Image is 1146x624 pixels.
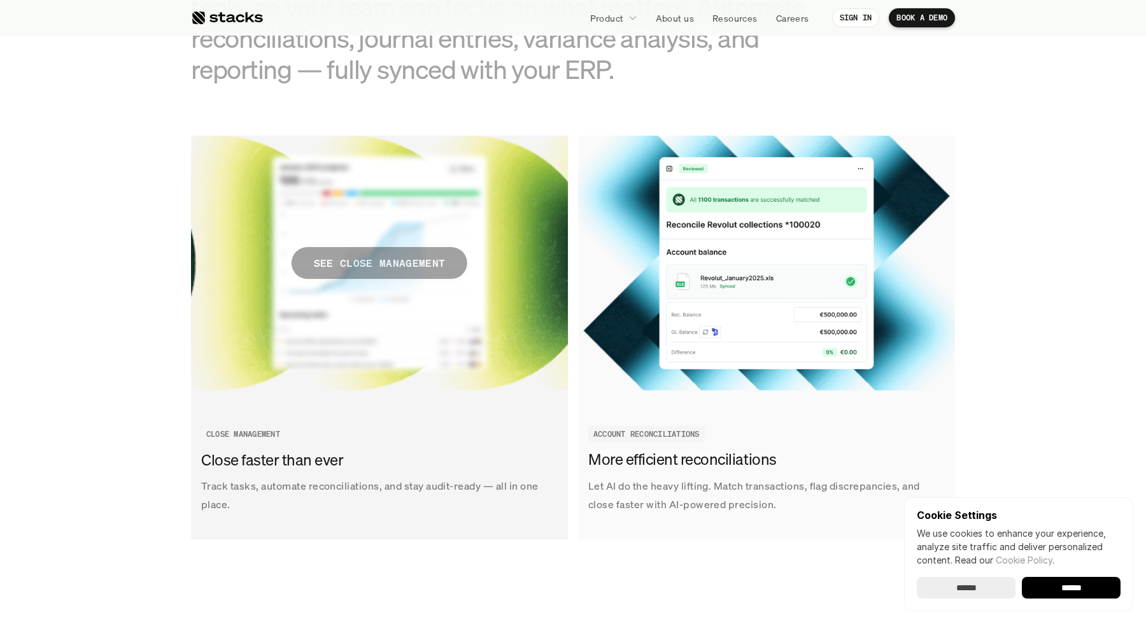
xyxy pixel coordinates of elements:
p: BOOK A DEMO [896,13,947,22]
a: Cookie Policy [996,555,1052,565]
a: SIGN IN [832,8,880,27]
a: Careers [768,6,817,29]
a: SEE CLOSE MANAGEMENTTrack tasks, automate reconciliations, and stay audit-ready — all in one plac... [191,136,568,539]
p: Track tasks, automate reconciliations, and stay audit-ready — all in one place. [201,477,558,514]
p: Cookie Settings [917,510,1121,520]
a: About us [648,6,702,29]
h3: More efficient reconciliations [588,450,938,471]
p: Let AI do the heavy lifting. Match transactions, flag discrepancies, and close faster with AI-pow... [588,477,945,514]
p: SIGN IN [840,13,872,22]
p: Careers [776,11,809,25]
p: SEE CLOSE MANAGEMENT [314,254,445,273]
p: We use cookies to enhance your experience, analyze site traffic and deliver personalized content. [917,527,1121,567]
a: BOOK A DEMO [889,8,955,27]
p: Product [590,11,624,25]
h2: CLOSE MANAGEMENT [206,430,280,439]
h3: Close faster than ever [201,450,551,471]
a: Privacy Policy [150,295,206,304]
a: Resources [705,6,765,29]
a: Let AI do the heavy lifting. Match transactions, flag discrepancies, and close faster with AI-pow... [578,136,955,539]
span: SEE CLOSE MANAGEMENT [292,247,467,279]
p: About us [656,11,694,25]
h2: ACCOUNT RECONCILIATIONS [593,430,700,439]
p: Resources [712,11,758,25]
span: Read our . [955,555,1054,565]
